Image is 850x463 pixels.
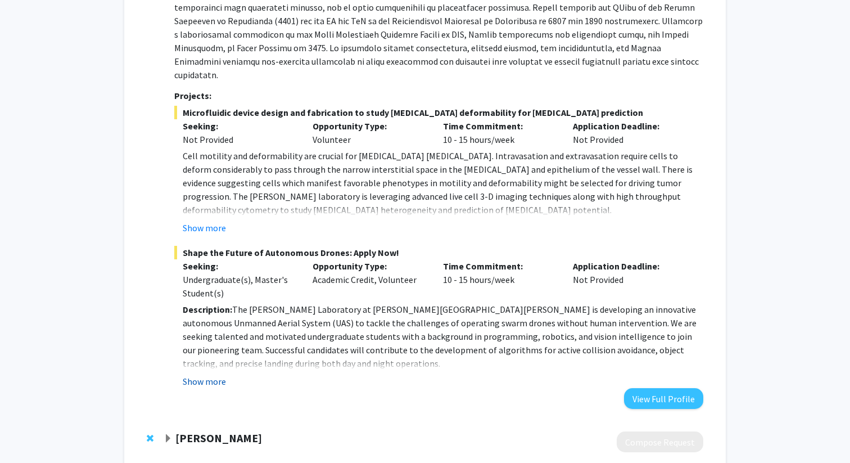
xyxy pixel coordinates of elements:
[183,304,232,315] strong: Description:
[147,434,153,443] span: Remove Peter Kazanzides from bookmarks
[183,303,703,370] p: The [PERSON_NAME] Laboratory at [PERSON_NAME][GEOGRAPHIC_DATA][PERSON_NAME] is developing an inno...
[573,119,686,133] p: Application Deadline:
[624,388,703,409] button: View Full Profile
[183,149,703,217] p: Cell motility and deformability are crucial for [MEDICAL_DATA] [MEDICAL_DATA]. Intravasation and ...
[183,259,296,273] p: Seeking:
[304,119,435,146] div: Volunteer
[174,90,211,101] strong: Projects:
[174,106,703,119] span: Microfluidic device design and fabrication to study [MEDICAL_DATA] deformability for [MEDICAL_DAT...
[564,119,695,146] div: Not Provided
[573,259,686,273] p: Application Deadline:
[175,431,262,445] strong: [PERSON_NAME]
[313,259,426,273] p: Opportunity Type:
[617,431,703,452] button: Compose Request to Peter Kazanzides
[443,259,557,273] p: Time Commitment:
[564,259,695,300] div: Not Provided
[183,273,296,300] div: Undergraduate(s), Master's Student(s)
[313,119,426,133] p: Opportunity Type:
[183,119,296,133] p: Seeking:
[8,412,48,455] iframe: Chat
[183,375,226,388] button: Show more
[304,259,435,300] div: Academic Credit, Volunteer
[183,133,296,146] div: Not Provided
[174,246,703,259] span: Shape the Future of Autonomous Drones: Apply Now!
[435,259,565,300] div: 10 - 15 hours/week
[183,221,226,235] button: Show more
[435,119,565,146] div: 10 - 15 hours/week
[443,119,557,133] p: Time Commitment:
[164,434,173,443] span: Expand Peter Kazanzides Bookmark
